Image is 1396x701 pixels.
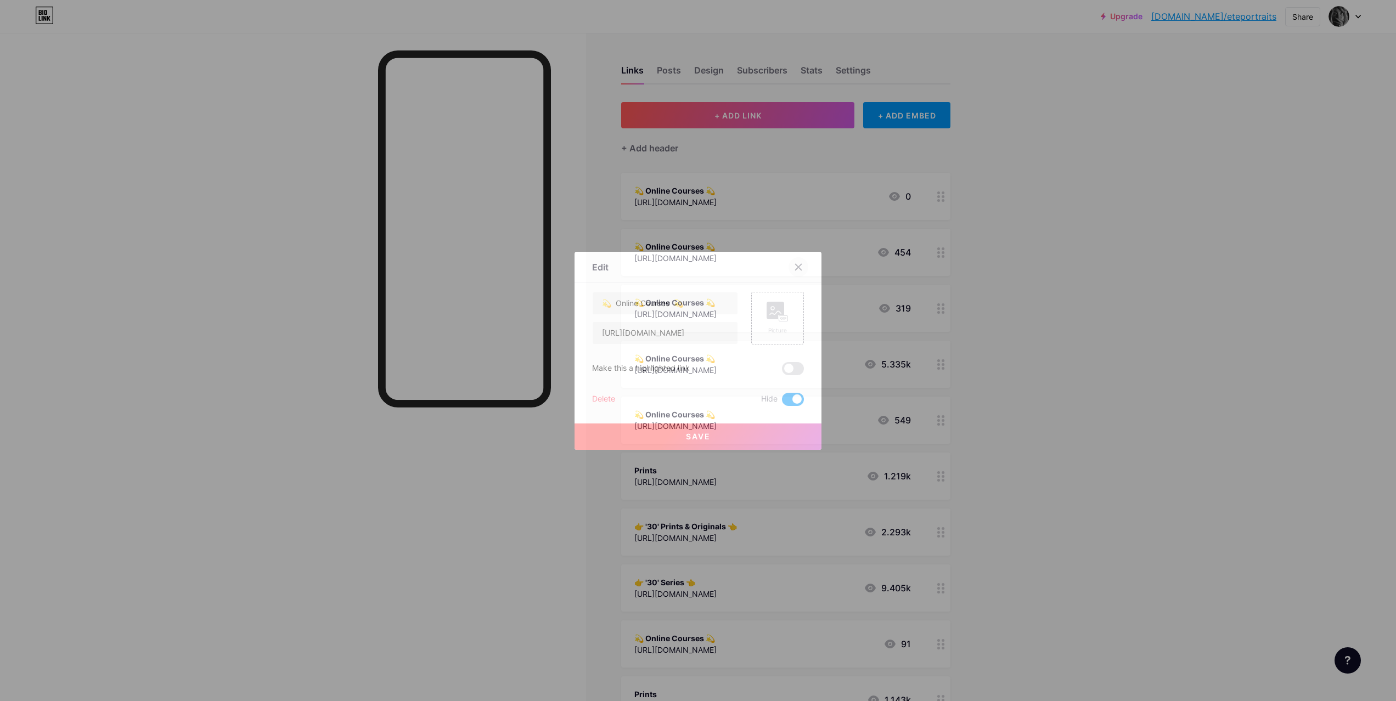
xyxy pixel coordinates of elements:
div: Picture [767,326,789,335]
div: Delete [592,393,615,406]
div: Make this a highlighted link [592,362,690,375]
div: Edit [592,261,609,274]
input: URL [593,322,738,344]
button: Save [575,423,821,450]
span: Hide [761,393,778,406]
span: Save [686,432,711,441]
input: Title [593,292,738,314]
